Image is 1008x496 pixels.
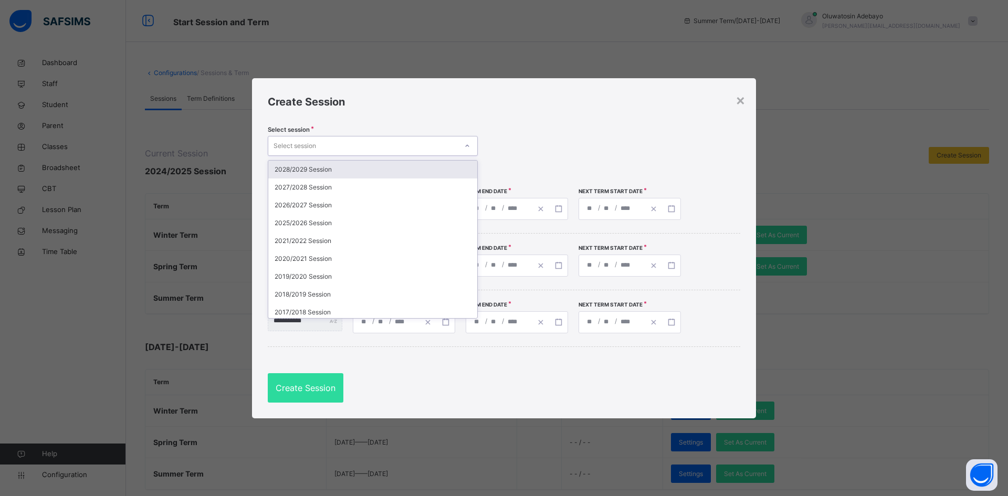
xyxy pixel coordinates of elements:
span: Next Term Start Date [579,245,643,251]
span: Term End Date [466,245,507,251]
div: Select session [274,136,316,156]
span: / [388,316,392,325]
span: / [597,260,601,269]
span: Term End Date [466,188,507,194]
div: × [736,89,745,111]
div: 2028/2029 Session [268,161,477,178]
span: Next Term Start Date [579,188,643,194]
span: Next Term Start Date [579,301,643,308]
div: 2017/2018 Session [268,303,477,321]
span: / [614,316,618,325]
span: / [501,260,505,269]
span: Select session [268,125,310,134]
div: 2027/2028 Session [268,178,477,196]
button: Open asap [966,459,997,491]
span: / [614,260,618,269]
span: / [597,316,601,325]
span: Term End Date [466,301,507,308]
div: 2021/2022 Session [268,232,477,250]
div: 2020/2021 Session [268,250,477,268]
span: Create Session [268,96,345,108]
div: 2019/2020 Session [268,268,477,286]
div: 2026/2027 Session [268,196,477,214]
span: / [614,203,618,212]
span: / [501,316,505,325]
span: / [371,316,375,325]
div: 2025/2026 Session [268,214,477,232]
div: 2018/2019 Session [268,286,477,303]
span: / [597,203,601,212]
span: Create Session [276,382,335,394]
span: / [484,260,488,269]
span: / [484,203,488,212]
span: / [484,316,488,325]
span: / [501,203,505,212]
